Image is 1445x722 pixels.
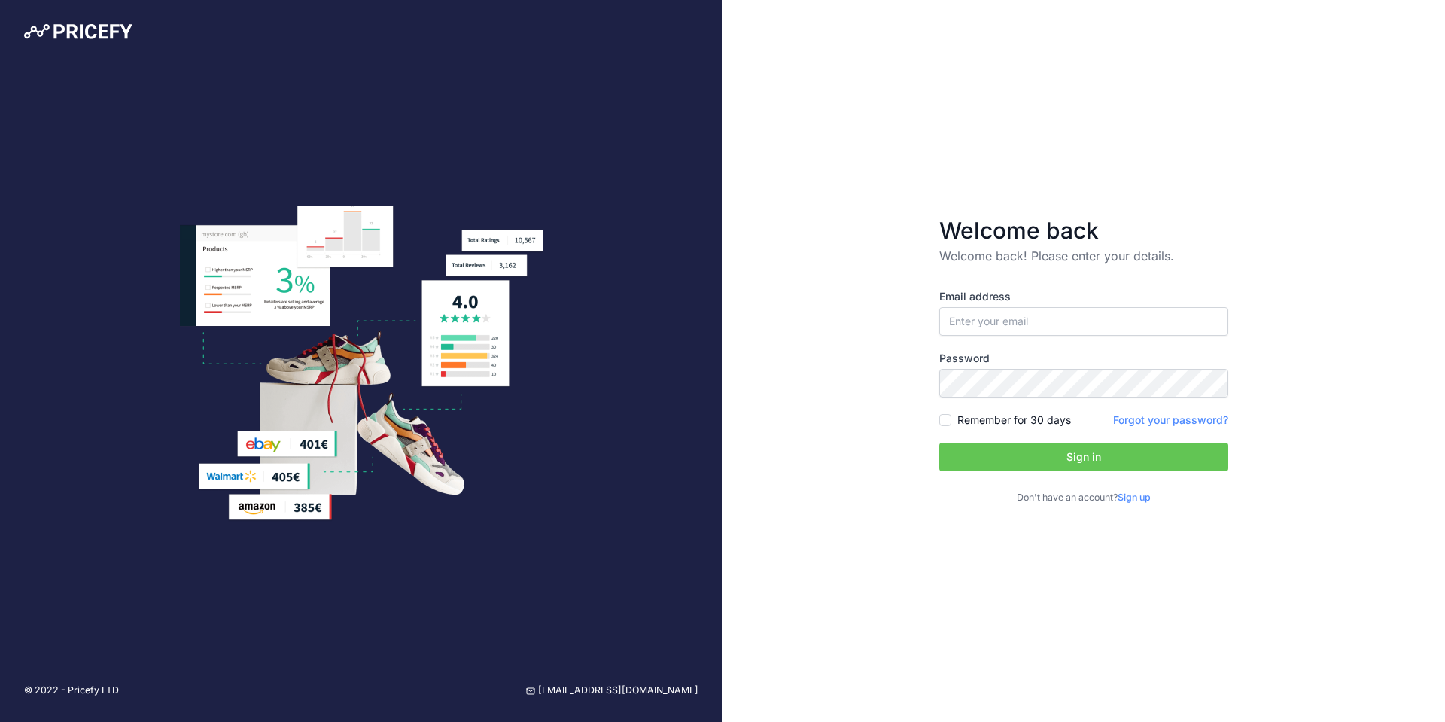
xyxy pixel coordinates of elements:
[939,217,1228,244] h3: Welcome back
[957,413,1071,428] label: Remember for 30 days
[24,24,132,39] img: Pricefy
[1118,492,1151,503] a: Sign up
[1113,413,1228,426] a: Forgot your password?
[526,684,698,698] a: [EMAIL_ADDRESS][DOMAIN_NAME]
[939,289,1228,304] label: Email address
[939,307,1228,336] input: Enter your email
[939,247,1228,265] p: Welcome back! Please enter your details.
[939,491,1228,505] p: Don't have an account?
[939,351,1228,366] label: Password
[24,684,119,698] p: © 2022 - Pricefy LTD
[939,443,1228,471] button: Sign in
